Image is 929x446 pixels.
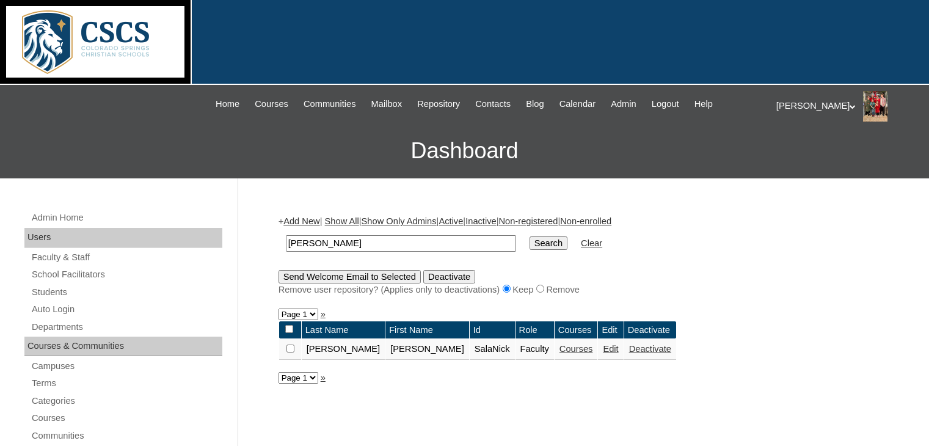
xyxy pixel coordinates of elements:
a: Deactivate [629,344,671,354]
a: Courses [559,344,593,354]
a: Faculty & Staff [31,250,222,265]
span: Calendar [559,97,596,111]
span: Contacts [475,97,511,111]
a: Blog [520,97,550,111]
span: Help [694,97,713,111]
td: Role [516,321,554,339]
input: Search [530,236,567,250]
td: Courses [555,321,598,339]
div: [PERSON_NAME] [776,91,917,122]
a: Repository [411,97,466,111]
a: Non-registered [498,216,558,226]
a: Courses [249,97,294,111]
a: Calendar [553,97,602,111]
a: Help [688,97,719,111]
a: Auto Login [31,302,222,317]
div: Remove user repository? (Applies only to deactivations) Keep Remove [279,283,883,296]
td: Edit [598,321,623,339]
td: [PERSON_NAME] [385,339,469,360]
a: Contacts [469,97,517,111]
span: Courses [255,97,288,111]
td: Last Name [302,321,385,339]
td: First Name [385,321,469,339]
input: Deactivate [423,270,475,283]
a: Admin Home [31,210,222,225]
a: Categories [31,393,222,409]
td: Deactivate [624,321,676,339]
span: Communities [304,97,356,111]
div: Users [24,228,222,247]
a: Edit [603,344,618,354]
h3: Dashboard [6,123,923,178]
a: Campuses [31,359,222,374]
a: Students [31,285,222,300]
span: Logout [652,97,679,111]
a: Clear [581,238,602,248]
div: + | | | | | | [279,215,883,296]
div: Courses & Communities [24,337,222,356]
span: Repository [417,97,460,111]
a: Admin [605,97,643,111]
a: Mailbox [365,97,409,111]
a: Communities [297,97,362,111]
a: Departments [31,320,222,335]
a: Home [209,97,246,111]
span: Home [216,97,239,111]
a: Courses [31,411,222,426]
a: Communities [31,428,222,444]
a: Show Only Admins [362,216,437,226]
a: Non-enrolled [560,216,611,226]
a: Active [439,216,463,226]
a: Add New [283,216,319,226]
td: Faculty [516,339,554,360]
span: Blog [526,97,544,111]
a: School Facilitators [31,267,222,282]
img: Stephanie Phillips [863,91,887,122]
a: » [321,309,326,319]
input: Search [286,235,516,252]
span: Admin [611,97,636,111]
span: Mailbox [371,97,403,111]
a: Terms [31,376,222,391]
a: Show All [325,216,359,226]
td: Id [470,321,515,339]
td: [PERSON_NAME] [302,339,385,360]
a: Inactive [465,216,497,226]
input: Send Welcome Email to Selected [279,270,421,283]
a: » [321,373,326,382]
img: logo-white.png [6,6,184,78]
a: Logout [646,97,685,111]
td: SalaNick [470,339,515,360]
